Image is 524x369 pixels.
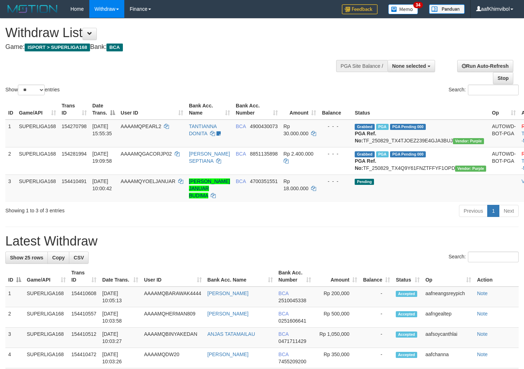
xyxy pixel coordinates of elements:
th: Game/API: activate to sort column ascending [16,99,59,120]
span: Rp 18.000.000 [284,178,309,191]
img: MOTION_logo.png [5,4,60,14]
span: AAAAMQYOELJANUAR [121,178,175,184]
td: [DATE] 10:03:58 [99,307,141,328]
td: - [360,307,393,328]
span: Marked by aafnonsreyleab [376,151,389,157]
td: SUPERLIGA168 [16,120,59,147]
a: [PERSON_NAME] [208,311,249,317]
span: Copy [52,255,65,261]
td: aafsoycanthlai [423,328,474,348]
span: 154270798 [62,123,87,129]
span: BCA [236,151,246,157]
a: [PERSON_NAME] SEPTIANA [189,151,230,164]
span: Copy 4700351551 to clipboard [250,178,278,184]
td: SUPERLIGA168 [24,328,69,348]
span: AAAAMQPEARL2 [121,123,161,129]
td: [DATE] 10:03:26 [99,348,141,368]
span: Vendor URL: https://trx4.1velocity.biz [455,166,486,172]
th: Bank Acc. Name: activate to sort column ascending [205,266,276,287]
span: [DATE] 10:00:42 [93,178,112,191]
td: AAAAMQDW20 [141,348,204,368]
th: Date Trans.: activate to sort column ascending [99,266,141,287]
a: Note [477,352,488,357]
td: AAAAMQHERMAN809 [141,307,204,328]
span: Copy 8851135898 to clipboard [250,151,278,157]
h1: Latest Withdraw [5,234,519,248]
td: 1 [5,287,24,307]
b: PGA Ref. No: [355,158,376,171]
div: - - - [322,123,349,130]
td: TF_250829_TX4TJOEZ239E4GJA3BUJ [352,120,489,147]
label: Search: [449,85,519,95]
th: Bank Acc. Number: activate to sort column ascending [276,266,314,287]
th: Action [474,266,519,287]
label: Show entries [5,85,60,95]
span: Grabbed [355,124,375,130]
td: 3 [5,175,16,202]
label: Search: [449,252,519,262]
td: 1 [5,120,16,147]
span: BCA [279,331,289,337]
a: Stop [493,72,513,84]
div: - - - [322,178,349,185]
td: 154410608 [69,287,100,307]
span: CSV [74,255,84,261]
span: Show 25 rows [10,255,43,261]
td: 3 [5,328,24,348]
th: Date Trans.: activate to sort column descending [90,99,118,120]
span: 34 [413,2,423,8]
a: [PERSON_NAME] [208,290,249,296]
div: - - - [322,150,349,157]
span: Marked by aafmaleo [376,124,389,130]
td: Rp 350,000 [314,348,360,368]
td: aafneangsreypich [423,287,474,307]
td: SUPERLIGA168 [24,307,69,328]
td: Rp 500,000 [314,307,360,328]
a: Note [477,331,488,337]
th: Bank Acc. Name: activate to sort column ascending [186,99,233,120]
span: Pending [355,179,374,185]
th: Trans ID: activate to sort column ascending [59,99,90,120]
th: Balance: activate to sort column ascending [360,266,393,287]
span: [DATE] 15:55:35 [93,123,112,136]
th: Amount: activate to sort column ascending [314,266,360,287]
img: panduan.png [429,4,465,14]
select: Showentries [18,85,45,95]
span: Accepted [396,332,417,338]
a: Show 25 rows [5,252,48,264]
th: User ID: activate to sort column ascending [118,99,186,120]
th: Balance [319,99,352,120]
span: Copy 7455209200 to clipboard [279,359,306,364]
span: Copy 0251606641 to clipboard [279,318,306,324]
td: [DATE] 10:03:27 [99,328,141,348]
th: ID: activate to sort column descending [5,266,24,287]
input: Search: [468,252,519,262]
th: Status: activate to sort column ascending [393,266,423,287]
a: Note [477,311,488,317]
span: Rp 30.000.000 [284,123,309,136]
td: TF_250829_TX4Q9Y61FNZTFFYF1OPD [352,147,489,175]
span: BCA [236,123,246,129]
span: BCA [279,311,289,317]
span: ISPORT > SUPERLIGA168 [25,44,90,51]
th: Op: activate to sort column ascending [489,99,519,120]
span: None selected [392,63,426,69]
span: Copy 0471711429 to clipboard [279,338,306,344]
a: 1 [487,205,499,217]
td: 2 [5,307,24,328]
td: SUPERLIGA168 [16,147,59,175]
span: [DATE] 19:09:58 [93,151,112,164]
th: Amount: activate to sort column ascending [281,99,319,120]
td: AAAAMQBINYAKEDAN [141,328,204,348]
span: Copy 2510045338 to clipboard [279,298,306,303]
span: BCA [236,178,246,184]
a: Run Auto-Refresh [457,60,513,72]
a: Note [477,290,488,296]
td: 2 [5,147,16,175]
td: - [360,287,393,307]
td: aafchanna [423,348,474,368]
th: ID [5,99,16,120]
h1: Withdraw List [5,26,342,40]
img: Feedback.jpg [342,4,378,14]
span: PGA Pending [390,151,426,157]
